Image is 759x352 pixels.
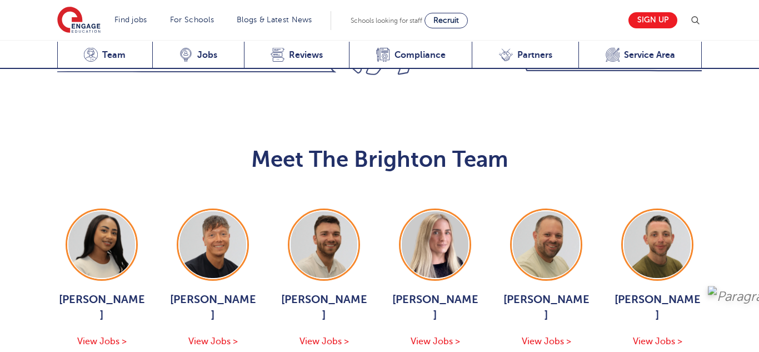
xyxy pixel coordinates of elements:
a: Sign up [628,12,677,28]
a: Blogs & Latest News [237,16,312,24]
a: [PERSON_NAME] View Jobs > [168,209,257,349]
span: Service Area [624,49,675,61]
img: Aaron Blackwell [179,211,246,278]
a: Reviews [244,42,349,69]
span: View Jobs > [299,336,349,346]
span: Compliance [395,49,446,61]
span: [PERSON_NAME] [57,292,146,323]
span: [PERSON_NAME] [613,292,702,323]
span: [PERSON_NAME] [279,292,368,323]
span: Recruit [433,16,459,24]
span: Jobs [197,49,217,61]
img: Josh Hausdoerfer [291,211,357,278]
a: [PERSON_NAME] View Jobs > [613,209,702,349]
h2: Meet The Brighton Team [57,146,702,173]
img: Engage Education [57,7,101,34]
a: Jobs [152,42,244,69]
a: Compliance [349,42,472,69]
a: [PERSON_NAME] View Jobs > [502,209,591,349]
span: View Jobs > [411,336,460,346]
span: View Jobs > [188,336,238,346]
img: Megan Parsons [402,211,468,278]
img: Mia Menson [68,211,135,278]
span: View Jobs > [633,336,682,346]
span: Partners [517,49,552,61]
a: [PERSON_NAME] View Jobs > [279,209,368,349]
a: Find jobs [114,16,147,24]
img: Paul Tricker [513,211,580,278]
span: [PERSON_NAME] [168,292,257,323]
a: [PERSON_NAME] View Jobs > [57,209,146,349]
span: [PERSON_NAME] [391,292,480,323]
a: [PERSON_NAME] View Jobs > [391,209,480,349]
span: View Jobs > [77,336,127,346]
span: Schools looking for staff [351,17,422,24]
span: Reviews [289,49,323,61]
span: [PERSON_NAME] [502,292,591,323]
a: Partners [472,42,578,69]
a: For Schools [170,16,214,24]
img: Ryan Simmons [624,211,691,278]
span: Team [102,49,126,61]
a: Team [57,42,152,69]
span: View Jobs > [522,336,571,346]
a: Service Area [578,42,702,69]
a: Recruit [425,13,468,28]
